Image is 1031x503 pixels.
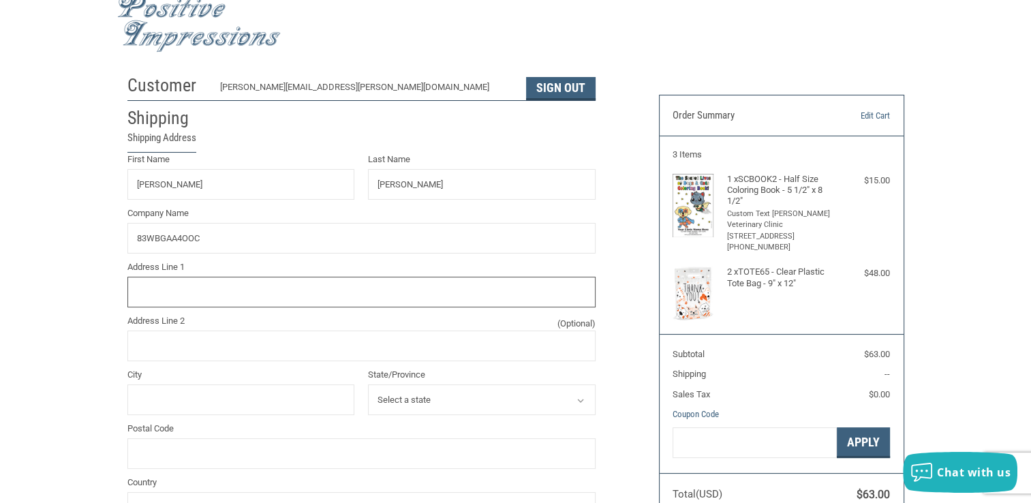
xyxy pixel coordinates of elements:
[368,153,596,166] label: Last Name
[673,409,719,419] a: Coupon Code
[127,74,207,97] h2: Customer
[727,174,833,207] h4: 1 x SCBOOK2 - Half Size Coloring Book - 5 1/2" x 8 1/2"
[857,488,890,501] span: $63.00
[127,130,196,153] legend: Shipping Address
[884,369,890,379] span: --
[127,207,596,220] label: Company Name
[835,174,890,187] div: $15.00
[727,209,833,254] li: Custom Text [PERSON_NAME] Veterinary Clinic [STREET_ADDRESS] [PHONE_NUMBER]
[673,109,820,123] h3: Order Summary
[673,389,710,399] span: Sales Tax
[127,422,596,436] label: Postal Code
[937,465,1011,480] span: Chat with us
[673,369,706,379] span: Shipping
[127,476,596,489] label: Country
[673,427,837,458] input: Gift Certificate or Coupon Code
[727,266,833,289] h4: 2 x TOTE65 - Clear Plastic Tote Bag - 9" x 12"
[127,260,596,274] label: Address Line 1
[127,153,355,166] label: First Name
[368,368,596,382] label: State/Province
[557,317,596,331] small: (Optional)
[127,107,207,129] h2: Shipping
[127,314,596,328] label: Address Line 2
[127,368,355,382] label: City
[835,266,890,280] div: $48.00
[526,77,596,100] button: Sign Out
[864,349,890,359] span: $63.00
[673,149,890,160] h3: 3 Items
[673,349,705,359] span: Subtotal
[837,427,890,458] button: Apply
[220,80,512,100] div: [PERSON_NAME][EMAIL_ADDRESS][PERSON_NAME][DOMAIN_NAME]
[820,109,890,123] a: Edit Cart
[869,389,890,399] span: $0.00
[903,452,1017,493] button: Chat with us
[673,488,722,500] span: Total (USD)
